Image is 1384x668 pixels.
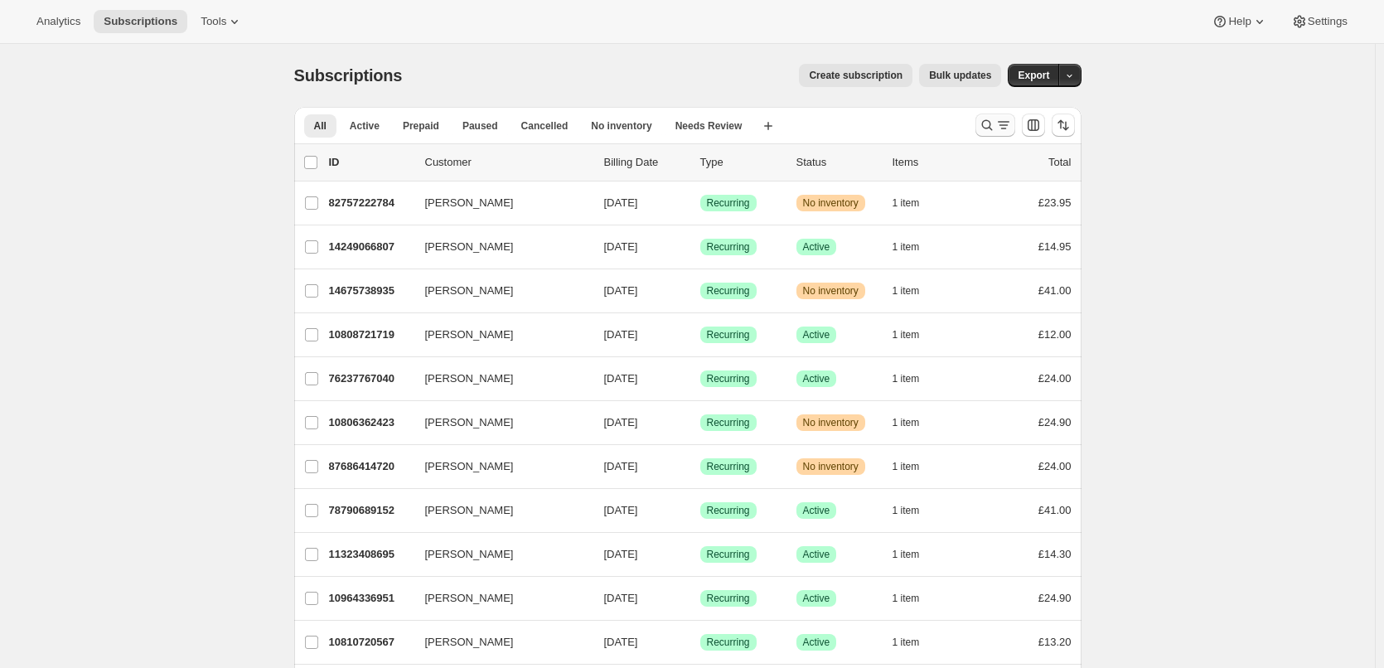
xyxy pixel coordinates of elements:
[425,634,514,651] span: [PERSON_NAME]
[893,631,938,654] button: 1 item
[329,414,412,431] p: 10806362423
[604,284,638,297] span: [DATE]
[425,370,514,387] span: [PERSON_NAME]
[36,15,80,28] span: Analytics
[893,372,920,385] span: 1 item
[329,154,412,171] p: ID
[294,66,403,85] span: Subscriptions
[1052,114,1075,137] button: Sort the results
[707,240,750,254] span: Recurring
[329,455,1072,478] div: 87686414720[PERSON_NAME][DATE]SuccessRecurringWarningNo inventory1 item£24.00
[803,196,859,210] span: No inventory
[803,636,830,649] span: Active
[893,154,975,171] div: Items
[604,460,638,472] span: [DATE]
[893,411,938,434] button: 1 item
[94,10,187,33] button: Subscriptions
[1048,154,1071,171] p: Total
[329,191,1072,215] div: 82757222784[PERSON_NAME][DATE]SuccessRecurringWarningNo inventory1 item£23.95
[1018,69,1049,82] span: Export
[707,328,750,341] span: Recurring
[929,69,991,82] span: Bulk updates
[707,416,750,429] span: Recurring
[803,372,830,385] span: Active
[1038,372,1072,385] span: £24.00
[893,455,938,478] button: 1 item
[893,499,938,522] button: 1 item
[707,548,750,561] span: Recurring
[893,636,920,649] span: 1 item
[425,458,514,475] span: [PERSON_NAME]
[919,64,1001,87] button: Bulk updates
[755,114,782,138] button: Create new view
[604,592,638,604] span: [DATE]
[975,114,1015,137] button: Search and filter results
[425,283,514,299] span: [PERSON_NAME]
[329,543,1072,566] div: 11323408695[PERSON_NAME][DATE]SuccessRecurringSuccessActive1 item£14.30
[893,592,920,605] span: 1 item
[809,69,903,82] span: Create subscription
[1038,240,1072,253] span: £14.95
[329,499,1072,522] div: 78790689152[PERSON_NAME][DATE]SuccessRecurringSuccessActive1 item£41.00
[415,190,581,216] button: [PERSON_NAME]
[803,240,830,254] span: Active
[329,587,1072,610] div: 10964336951[PERSON_NAME][DATE]SuccessRecurringSuccessActive1 item£24.90
[604,416,638,428] span: [DATE]
[1038,328,1072,341] span: £12.00
[893,279,938,303] button: 1 item
[329,458,412,475] p: 87686414720
[1038,504,1072,516] span: £41.00
[604,548,638,560] span: [DATE]
[893,235,938,259] button: 1 item
[329,327,412,343] p: 10808721719
[803,416,859,429] span: No inventory
[329,634,412,651] p: 10810720567
[803,284,859,298] span: No inventory
[604,372,638,385] span: [DATE]
[329,235,1072,259] div: 14249066807[PERSON_NAME][DATE]SuccessRecurringSuccessActive1 item£14.95
[329,502,412,519] p: 78790689152
[893,323,938,346] button: 1 item
[707,592,750,605] span: Recurring
[803,504,830,517] span: Active
[604,328,638,341] span: [DATE]
[415,629,581,656] button: [PERSON_NAME]
[521,119,569,133] span: Cancelled
[425,590,514,607] span: [PERSON_NAME]
[893,196,920,210] span: 1 item
[604,504,638,516] span: [DATE]
[415,234,581,260] button: [PERSON_NAME]
[700,154,783,171] div: Type
[415,453,581,480] button: [PERSON_NAME]
[329,195,412,211] p: 82757222784
[415,497,581,524] button: [PERSON_NAME]
[425,154,591,171] p: Customer
[425,195,514,211] span: [PERSON_NAME]
[425,239,514,255] span: [PERSON_NAME]
[1281,10,1357,33] button: Settings
[893,504,920,517] span: 1 item
[329,367,1072,390] div: 76237767040[PERSON_NAME][DATE]SuccessRecurringSuccessActive1 item£24.00
[893,240,920,254] span: 1 item
[329,279,1072,303] div: 14675738935[PERSON_NAME][DATE]SuccessRecurringWarningNo inventory1 item£41.00
[329,590,412,607] p: 10964336951
[1228,15,1251,28] span: Help
[403,119,439,133] span: Prepaid
[893,284,920,298] span: 1 item
[425,502,514,519] span: [PERSON_NAME]
[314,119,327,133] span: All
[893,416,920,429] span: 1 item
[707,284,750,298] span: Recurring
[329,323,1072,346] div: 10808721719[PERSON_NAME][DATE]SuccessRecurringSuccessActive1 item£12.00
[415,541,581,568] button: [PERSON_NAME]
[329,546,412,563] p: 11323408695
[707,460,750,473] span: Recurring
[415,322,581,348] button: [PERSON_NAME]
[329,154,1072,171] div: IDCustomerBilling DateTypeStatusItemsTotal
[1038,592,1072,604] span: £24.90
[415,585,581,612] button: [PERSON_NAME]
[1022,114,1045,137] button: Customize table column order and visibility
[350,119,380,133] span: Active
[1038,548,1072,560] span: £14.30
[329,239,412,255] p: 14249066807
